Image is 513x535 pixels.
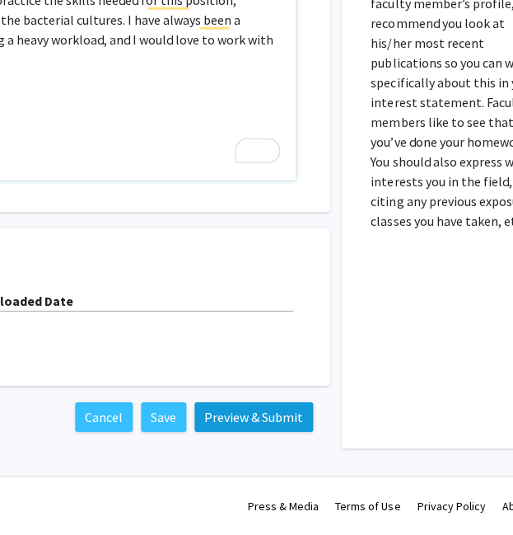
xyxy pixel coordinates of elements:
button: Preview & Submit [194,402,313,432]
a: Press & Media [248,499,319,514]
a: Terms of Use [335,499,400,514]
iframe: Chat [12,461,70,523]
a: Privacy Policy [417,499,485,514]
button: Save [141,402,186,432]
button: Cancel [75,402,133,432]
